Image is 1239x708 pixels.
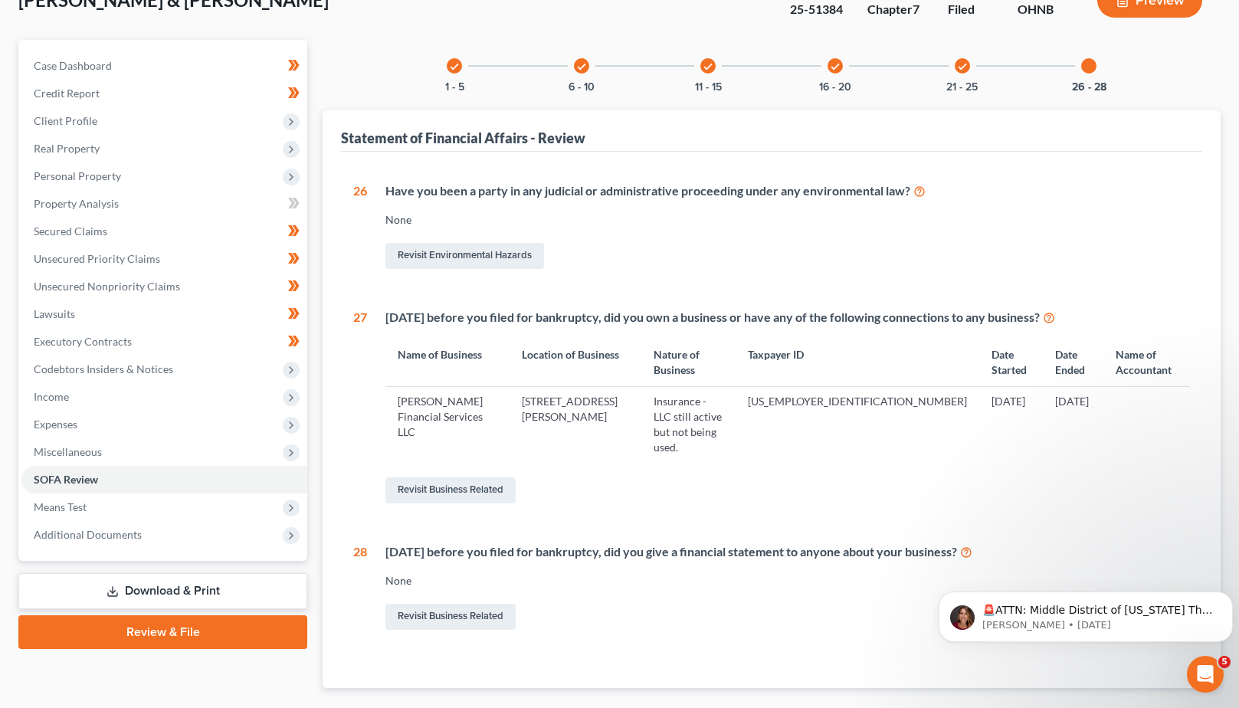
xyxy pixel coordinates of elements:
div: OHNB [1018,1,1073,18]
div: 27 [353,309,367,506]
div: Have you been a party in any judicial or administrative proceeding under any environmental law? [385,182,1190,200]
a: SOFA Review [21,466,307,493]
th: Date Started [979,338,1042,386]
div: 28 [353,543,367,633]
th: Taxpayer ID [736,338,979,386]
span: 7 [913,2,919,16]
span: Property Analysis [34,197,119,210]
span: Miscellaneous [34,445,102,458]
button: 6 - 10 [569,82,595,93]
td: [STREET_ADDRESS][PERSON_NAME] [510,387,641,462]
a: Executory Contracts [21,328,307,356]
span: Additional Documents [34,528,142,541]
div: [DATE] before you filed for bankruptcy, did you give a financial statement to anyone about your b... [385,543,1190,561]
td: [DATE] [979,387,1042,462]
td: Insurance - LLC still active but not being used. [641,387,736,462]
span: Credit Report [34,87,100,100]
a: Unsecured Priority Claims [21,245,307,273]
span: Codebtors Insiders & Notices [34,362,173,375]
div: Chapter [867,1,923,18]
button: 26 - 28 [1072,82,1106,93]
span: Secured Claims [34,225,107,238]
a: Download & Print [18,573,307,609]
td: [US_EMPLOYER_IDENTIFICATION_NUMBER] [736,387,979,462]
td: [PERSON_NAME] Financial Services LLC [385,387,510,462]
span: Client Profile [34,114,97,127]
div: Statement of Financial Affairs - Review [341,129,585,147]
div: 25-51384 [790,1,843,18]
a: Revisit Environmental Hazards [385,243,544,269]
span: Case Dashboard [34,59,112,72]
th: Name of Accountant [1103,338,1190,386]
a: Revisit Business Related [385,604,516,630]
th: Nature of Business [641,338,736,386]
i: check [957,61,968,72]
iframe: Intercom notifications message [933,559,1239,667]
a: Lawsuits [21,300,307,328]
div: 26 [353,182,367,272]
i: check [449,61,460,72]
i: check [830,61,841,72]
a: Property Analysis [21,190,307,218]
button: 21 - 25 [946,82,978,93]
a: Unsecured Nonpriority Claims [21,273,307,300]
iframe: Intercom live chat [1187,656,1224,693]
th: Location of Business [510,338,641,386]
span: Unsecured Priority Claims [34,252,160,265]
div: None [385,573,1190,588]
span: Means Test [34,500,87,513]
span: Executory Contracts [34,335,132,348]
a: Review & File [18,615,307,649]
span: Unsecured Nonpriority Claims [34,280,180,293]
a: Case Dashboard [21,52,307,80]
button: 1 - 5 [445,82,464,93]
th: Name of Business [385,338,510,386]
div: None [385,212,1190,228]
i: check [703,61,713,72]
span: 5 [1218,656,1231,668]
td: [DATE] [1043,387,1104,462]
span: Real Property [34,142,100,155]
a: Revisit Business Related [385,477,516,503]
span: Expenses [34,418,77,431]
div: Filed [948,1,993,18]
a: Secured Claims [21,218,307,245]
span: SOFA Review [34,473,98,486]
th: Date Ended [1043,338,1104,386]
span: Income [34,390,69,403]
div: [DATE] before you filed for bankruptcy, did you own a business or have any of the following conne... [385,309,1190,326]
span: Personal Property [34,169,121,182]
a: Credit Report [21,80,307,107]
span: Lawsuits [34,307,75,320]
button: 16 - 20 [819,82,851,93]
button: 11 - 15 [695,82,722,93]
i: check [576,61,587,72]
